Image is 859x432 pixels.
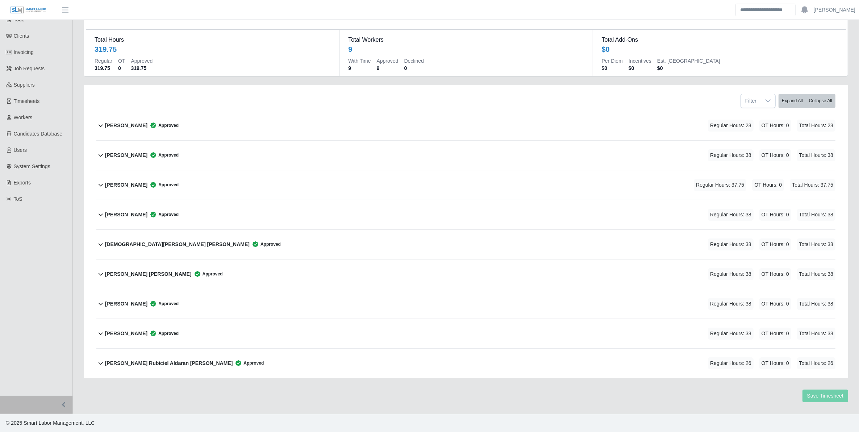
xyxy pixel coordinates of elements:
span: Regular Hours: 38 [708,209,754,221]
dd: 9 [348,65,371,72]
span: Regular Hours: 28 [708,120,754,132]
span: OT Hours: 0 [759,120,791,132]
span: Regular Hours: 38 [708,268,754,280]
input: Search [735,4,796,16]
span: Total Hours: 38 [797,238,835,250]
span: Invoicing [14,49,34,55]
span: Users [14,147,27,153]
span: Total Hours: 38 [797,268,835,280]
span: Approved [233,360,264,367]
b: [PERSON_NAME] [105,151,147,159]
dt: With Time [348,57,371,65]
div: 319.75 [95,44,117,54]
span: Regular Hours: 38 [708,298,754,310]
span: Regular Hours: 38 [708,328,754,340]
dt: Incentives [629,57,651,65]
b: [PERSON_NAME] [105,181,147,189]
span: Total Hours: 38 [797,209,835,221]
span: OT Hours: 0 [759,298,791,310]
dt: Total Workers [348,36,584,44]
span: OT Hours: 0 [759,357,791,369]
span: ToS [14,196,22,202]
div: $0 [602,44,610,54]
span: OT Hours: 0 [752,179,784,191]
button: [PERSON_NAME] Approved Regular Hours: 37.75 OT Hours: 0 Total Hours: 37.75 [96,170,835,200]
span: Total Hours: 38 [797,149,835,161]
span: System Settings [14,163,50,169]
dd: $0 [629,65,651,72]
dt: Per Diem [602,57,623,65]
dd: $0 [602,65,623,72]
span: Approved [147,300,179,307]
button: Save Timesheet [802,390,848,402]
span: OT Hours: 0 [759,328,791,340]
span: Total Hours: 26 [797,357,835,369]
span: © 2025 Smart Labor Management, LLC [6,420,95,426]
span: Regular Hours: 38 [708,149,754,161]
span: Total Hours: 38 [797,328,835,340]
span: Timesheets [14,98,40,104]
dt: Est. [GEOGRAPHIC_DATA] [657,57,720,65]
span: OT Hours: 0 [759,238,791,250]
span: Total Hours: 38 [797,298,835,310]
b: [PERSON_NAME] Rubiciel Aldaran [PERSON_NAME] [105,360,233,367]
dt: Regular [95,57,112,65]
span: Regular Hours: 26 [708,357,754,369]
button: [PERSON_NAME] Approved Regular Hours: 38 OT Hours: 0 Total Hours: 38 [96,200,835,229]
b: [PERSON_NAME] [105,300,147,308]
span: Candidates Database [14,131,63,137]
button: [PERSON_NAME] Approved Regular Hours: 38 OT Hours: 0 Total Hours: 38 [96,141,835,170]
span: Approved [147,181,179,188]
div: 9 [348,44,352,54]
b: [PERSON_NAME] [105,330,147,337]
dd: 9 [377,65,399,72]
a: [PERSON_NAME] [814,6,855,14]
span: Approved [147,151,179,159]
span: Regular Hours: 38 [708,238,754,250]
span: Approved [147,211,179,218]
dd: $0 [657,65,720,72]
span: OT Hours: 0 [759,268,791,280]
span: Workers [14,115,33,120]
span: Exports [14,180,31,186]
dd: 319.75 [131,65,153,72]
dt: Declined [404,57,424,65]
span: Approved [147,330,179,337]
span: Approved [147,122,179,129]
button: Expand All [779,94,806,108]
button: [PERSON_NAME] Approved Regular Hours: 38 OT Hours: 0 Total Hours: 38 [96,289,835,319]
dt: Total Hours [95,36,330,44]
span: Filter [741,94,761,108]
b: [PERSON_NAME] [PERSON_NAME] [105,270,192,278]
span: Total Hours: 28 [797,120,835,132]
dt: Approved [377,57,399,65]
b: [PERSON_NAME] [105,211,147,219]
span: Approved [250,241,281,248]
span: Suppliers [14,82,35,88]
dd: 319.75 [95,65,112,72]
dt: Approved [131,57,153,65]
div: bulk actions [779,94,835,108]
b: [DEMOGRAPHIC_DATA][PERSON_NAME] [PERSON_NAME] [105,241,250,248]
dt: OT [118,57,125,65]
span: OT Hours: 0 [759,209,791,221]
span: Clients [14,33,29,39]
span: Approved [192,270,223,278]
span: Regular Hours: 37.75 [694,179,746,191]
button: [PERSON_NAME] Approved Regular Hours: 28 OT Hours: 0 Total Hours: 28 [96,111,835,140]
img: SLM Logo [10,6,46,14]
dd: 0 [404,65,424,72]
button: [PERSON_NAME] Approved Regular Hours: 38 OT Hours: 0 Total Hours: 38 [96,319,835,348]
button: [PERSON_NAME] Rubiciel Aldaran [PERSON_NAME] Approved Regular Hours: 26 OT Hours: 0 Total Hours: 26 [96,349,835,378]
button: Collapse All [806,94,835,108]
b: [PERSON_NAME] [105,122,147,129]
span: OT Hours: 0 [759,149,791,161]
dd: 0 [118,65,125,72]
button: [PERSON_NAME] [PERSON_NAME] Approved Regular Hours: 38 OT Hours: 0 Total Hours: 38 [96,259,835,289]
button: [DEMOGRAPHIC_DATA][PERSON_NAME] [PERSON_NAME] Approved Regular Hours: 38 OT Hours: 0 Total Hours: 38 [96,230,835,259]
span: Job Requests [14,66,45,71]
dt: Total Add-Ons [602,36,837,44]
span: Total Hours: 37.75 [790,179,835,191]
